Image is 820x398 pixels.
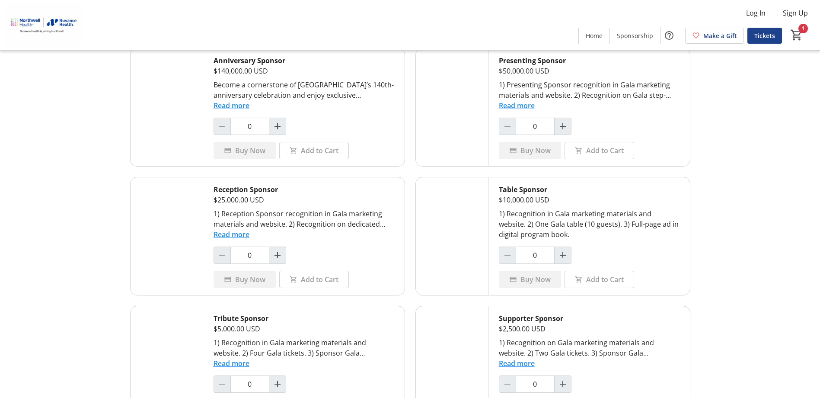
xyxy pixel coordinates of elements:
[214,229,249,240] button: Read more
[579,28,609,44] a: Home
[499,100,535,111] button: Read more
[230,247,269,264] input: Reception Sponsor Quantity
[555,118,571,135] button: Increment by one
[499,324,680,334] div: $2,500.00 USD
[499,184,680,195] div: Table Sponsor
[555,376,571,392] button: Increment by one
[214,66,394,76] div: $140,000.00 USD
[416,48,488,166] img: Presenting Sponsor
[499,209,680,240] div: 1) Recognition in Gala marketing materials and website. 2) One Gala table (10 guests). 3) Full-pa...
[754,31,775,40] span: Tickets
[783,8,808,18] span: Sign Up
[416,177,488,295] img: Table Sponsor
[555,247,571,263] button: Increment by one
[214,80,394,100] div: Become a cornerstone of [GEOGRAPHIC_DATA]’s 140th-anniversary celebration and enjoy exclusive rec...
[230,376,269,393] input: Tribute Sponsor Quantity
[499,313,680,324] div: Supporter Sponsor
[499,195,680,205] div: $10,000.00 USD
[214,100,249,111] button: Read more
[703,31,737,40] span: Make a Gift
[214,55,394,66] div: Anniversary Sponsor
[5,3,82,47] img: Nuvance Health's Logo
[776,6,815,20] button: Sign Up
[499,55,680,66] div: Presenting Sponsor
[214,358,249,369] button: Read more
[214,184,394,195] div: Reception Sponsor
[610,28,660,44] a: Sponsorship
[499,80,680,100] div: 1) Presenting Sponsor recognition in Gala marketing materials and website. 2) Recognition on Gala...
[230,118,269,135] input: Anniversary Sponsor Quantity
[739,6,772,20] button: Log In
[586,31,603,40] span: Home
[131,177,203,295] img: Reception Sponsor
[747,28,782,44] a: Tickets
[516,247,555,264] input: Table Sponsor Quantity
[131,48,203,166] img: Anniversary Sponsor
[516,376,555,393] input: Supporter Sponsor Quantity
[269,376,286,392] button: Increment by one
[499,66,680,76] div: $50,000.00 USD
[499,337,680,358] div: 1) Recognition on Gala marketing materials and website. 2) Two Gala tickets. 3) Sponsor Gala atte...
[516,118,555,135] input: Presenting Sponsor Quantity
[660,27,678,44] button: Help
[269,247,286,263] button: Increment by one
[269,118,286,135] button: Increment by one
[499,358,535,369] button: Read more
[214,324,394,334] div: $5,000.00 USD
[214,337,394,358] div: 1) Recognition in Gala marketing materials and website. 2) Four Gala tickets. 3) Sponsor Gala att...
[685,28,744,44] a: Make a Gift
[789,27,804,43] button: Cart
[617,31,653,40] span: Sponsorship
[746,8,766,18] span: Log In
[214,313,394,324] div: Tribute Sponsor
[214,209,394,229] div: 1) Reception Sponsor recognition in Gala marketing materials and website. 2) Recognition on dedic...
[214,195,394,205] div: $25,000.00 USD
